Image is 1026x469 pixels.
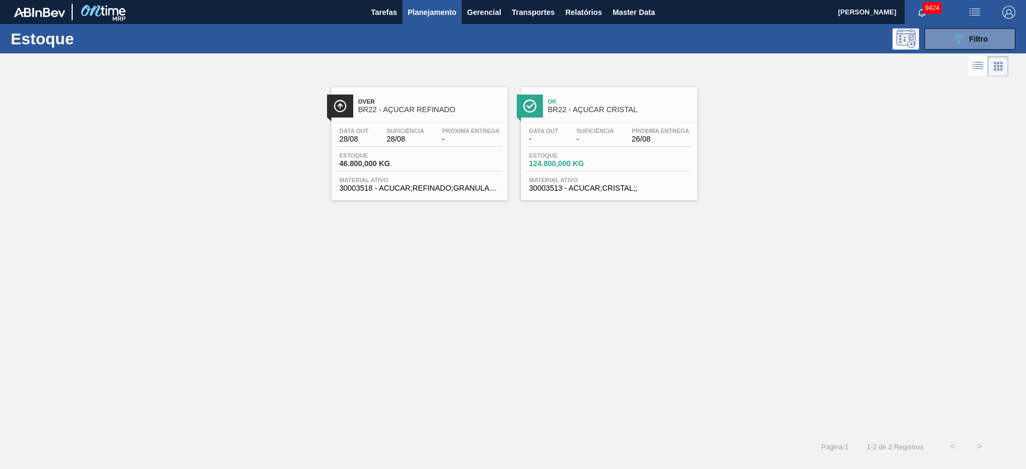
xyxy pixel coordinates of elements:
[966,433,993,460] button: >
[632,135,689,143] span: 26/08
[529,128,558,134] span: Data out
[968,56,988,76] div: Visão em Lista
[612,6,655,19] span: Master Data
[632,128,689,134] span: Próxima Entrega
[892,28,919,50] div: Pogramando: nenhum usuário selecionado
[905,5,939,20] button: Notificações
[529,135,558,143] span: -
[924,28,1015,50] button: Filtro
[939,433,966,460] button: <
[576,135,613,143] span: -
[442,128,500,134] span: Próxima Entrega
[523,99,537,113] img: Ícone
[821,443,849,451] span: Página : 1
[513,79,703,200] a: ÍconeOkBR22 - AÇÚCAR CRISTALData out-Suficiência-Próxima Entrega26/08Estoque124.800,000 KGMateria...
[11,33,170,45] h1: Estoque
[14,7,65,17] img: TNhmsLtSVTkK8tSr43FrP2fwEKptu5GPRR3wAAAABJRU5ErkJggg==
[969,35,988,43] span: Filtro
[576,128,613,134] span: Suficiência
[1002,6,1015,19] img: Logout
[386,135,424,143] span: 28/08
[333,99,347,113] img: Ícone
[339,160,414,168] span: 46.800,000 KG
[565,6,602,19] span: Relatórios
[408,6,456,19] span: Planejamento
[865,443,923,451] span: 1 - 2 de 2 Registros
[529,184,689,192] span: 30003513 - ACUCAR;CRISTAL;;
[339,177,500,183] span: Material ativo
[323,79,513,200] a: ÍconeOverBR22 - AÇÚCAR REFINADOData out28/08Suficiência28/08Próxima Entrega-Estoque46.800,000 KGM...
[923,2,942,14] span: 9424
[548,106,692,114] span: BR22 - AÇÚCAR CRISTAL
[386,128,424,134] span: Suficiência
[529,160,604,168] span: 124.800,000 KG
[339,135,369,143] span: 28/08
[371,6,397,19] span: Tarefas
[339,152,414,159] span: Estoque
[339,128,369,134] span: Data out
[512,6,555,19] span: Transportes
[358,98,502,105] span: Over
[339,184,500,192] span: 30003518 - ACUCAR;REFINADO;GRANULADO;;
[968,6,981,19] img: userActions
[442,135,500,143] span: -
[358,106,502,114] span: BR22 - AÇÚCAR REFINADO
[988,56,1008,76] div: Visão em Cards
[548,98,692,105] span: Ok
[529,152,604,159] span: Estoque
[529,177,689,183] span: Material ativo
[467,6,501,19] span: Gerencial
